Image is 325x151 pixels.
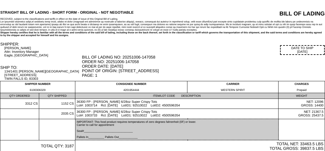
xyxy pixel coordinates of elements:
[75,93,279,99] td: ITEM/LOT CODE DESCRIPTION
[75,99,279,109] td: 36300 FP - [PERSON_NAME] 6/28oz Super Crispy Tots Lot#: 1003714 Rct: [DATE] LotID1: 92510022 LotI...
[0,99,39,109] td: 3312 CS
[0,81,75,93] td: SHIPPER NUMBER
[39,109,75,119] td: 2035 CS
[39,99,75,109] td: 1152 CS
[82,55,325,78] div: BILL OF LADING NO: 20251006-147058 ORDER NO: 20251006-147058 ORDER DATE: [DATE] POINT OF ORIGIN: ...
[39,93,75,99] td: QTY SHIPPED
[4,46,81,57] div: [PERSON_NAME] Attn: Inventory Manager Eagle, [GEOGRAPHIC_DATA]
[279,81,325,93] td: CHARGES
[235,10,325,17] div: BILL OF LADING
[77,89,186,92] div: 4201954444
[187,81,279,93] td: CARRIER
[279,109,325,119] td: NET: 21367.5 GROSS: 25437.5
[189,89,277,92] div: WESTERN SPIRIT
[0,31,325,37] div: Shipper hereby certifies that he is familiar with all the terms and conditions of the said bill o...
[0,93,39,99] td: QTY ORDERED
[75,81,187,93] td: CONSIGNEE NUMBER
[279,93,325,99] td: WEIGHT
[2,89,74,92] div: 6100306329
[0,42,81,46] div: SHIPPER:
[4,70,81,81] div: 134/1401 [PERSON_NAME][GEOGRAPHIC_DATA] [STREET_ADDRESS] TWIN FALLS ID, 83303
[280,45,325,55] div: DATE TO SHIP [DATE]
[75,109,279,119] td: 36300 FP - [PERSON_NAME] 6/28oz Super Crispy Tots Lot#: 1003733 Rct: [DATE] LotID1: 92510022 LotI...
[0,65,81,70] div: SHIP TO:
[75,119,279,140] td: IMPORTANT: This food product requires temperatures of zero degrees fahrenheit (0F) or lower. Carr...
[280,89,323,92] div: Prepaid
[279,99,325,109] td: NET: 12096 GROSS: 14400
